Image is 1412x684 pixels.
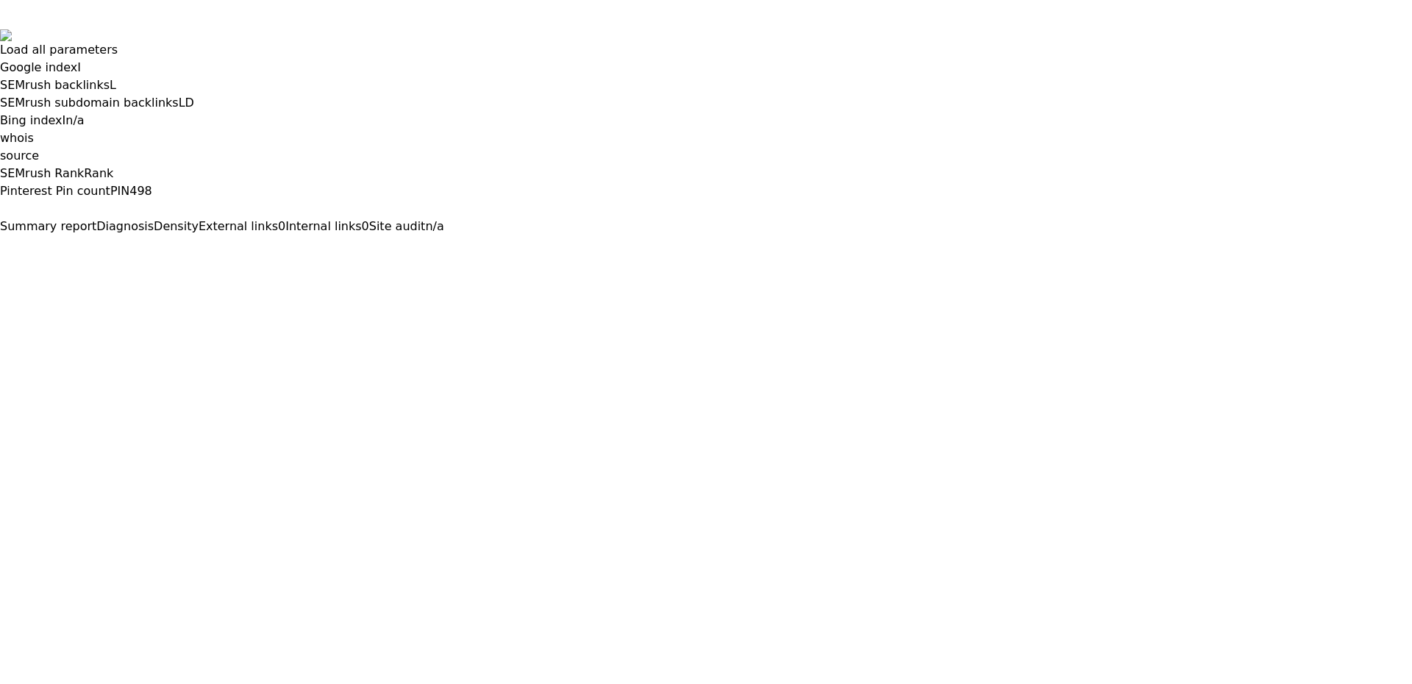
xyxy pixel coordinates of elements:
span: LD [179,96,194,110]
span: Site audit [369,219,426,233]
span: Diagnosis [96,219,154,233]
span: Internal links [285,219,361,233]
a: n/a [65,113,84,127]
a: Site auditn/a [369,219,444,233]
span: PIN [110,184,129,198]
span: 0 [278,219,285,233]
span: 0 [362,219,369,233]
span: External links [199,219,278,233]
span: L [110,78,116,92]
span: I [63,113,66,127]
span: I [77,60,81,74]
a: 498 [129,184,152,198]
span: Density [154,219,199,233]
span: n/a [425,219,443,233]
span: Rank [84,166,113,180]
